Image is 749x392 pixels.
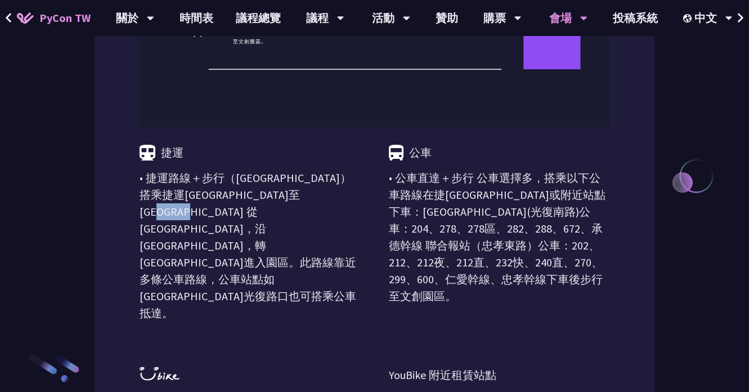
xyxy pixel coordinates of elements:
img: uBike.f99dc74.svg [140,367,180,381]
img: mrt.ee554cf.svg [140,145,155,161]
p: • 公車直達＋步行 公車選擇多，搭乘以下公車路線在捷[GEOGRAPHIC_DATA]或附近站點下車：[GEOGRAPHIC_DATA](光復南路)公車：204、278、278區、282、288... [389,170,610,305]
h5: 公車 [403,144,432,161]
img: bus-new.dbd4a5e.svg [389,145,403,161]
img: Locale Icon [683,14,694,23]
h5: 捷運 [155,144,183,161]
span: PyCon TW [39,10,91,26]
a: PyCon TW [6,4,102,32]
img: Home icon of PyCon TW 2025 [17,12,34,24]
div: YouBike 附近租賃站點 [389,350,610,392]
p: • 捷運路線＋步行（[GEOGRAPHIC_DATA]） 搭乘捷運[GEOGRAPHIC_DATA]至[GEOGRAPHIC_DATA] 從 [GEOGRAPHIC_DATA]，沿[GEOGRA... [140,170,361,322]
